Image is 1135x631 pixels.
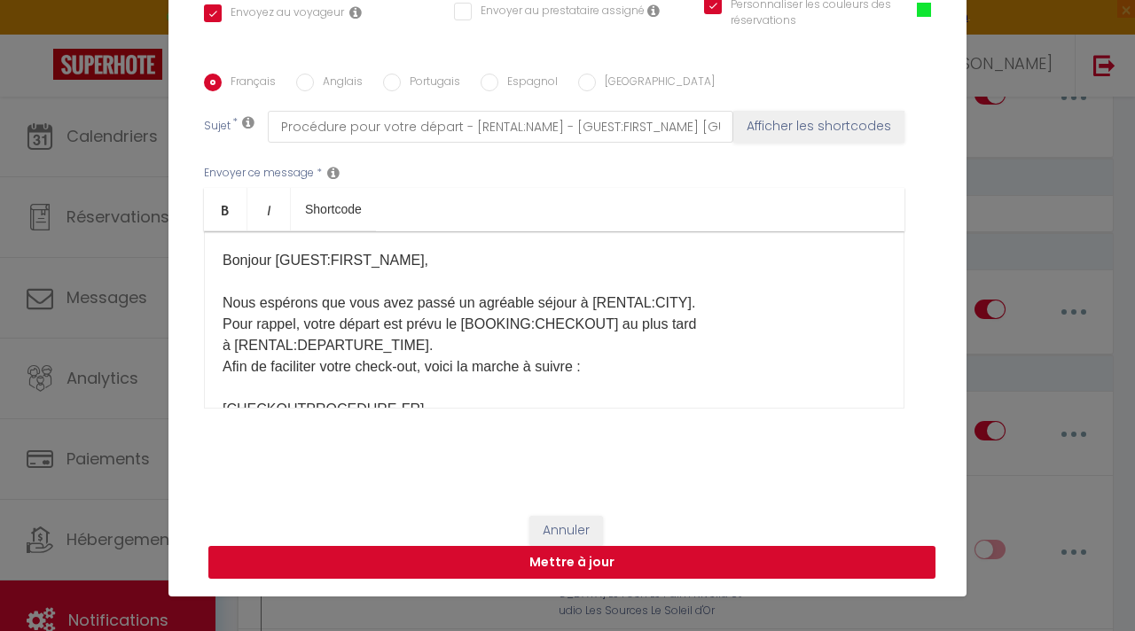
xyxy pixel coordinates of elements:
button: Ouvrir le widget de chat LiveChat [14,7,67,60]
p: Bonjour [GUEST:FIRST_NAME], ​​Nous espérons que vous avez passé un agréable séjour à [RENTAL:CITY... [223,250,886,463]
i: Envoyer au voyageur [349,5,362,19]
a: Italic [247,188,291,230]
a: Bold [204,188,247,230]
a: Shortcode [291,188,376,230]
label: Français [222,74,276,93]
label: Espagnol [498,74,558,93]
label: Anglais [314,74,363,93]
button: Mettre à jour [208,546,935,580]
i: Subject [242,115,254,129]
label: Envoyer ce message [204,165,314,182]
i: Message [327,166,340,180]
label: Portugais [401,74,460,93]
label: Sujet [204,118,231,136]
button: Afficher les shortcodes [733,111,904,143]
i: Envoyer au prestataire si il est assigné [647,4,660,18]
button: Annuler [529,516,603,546]
label: [GEOGRAPHIC_DATA] [596,74,715,93]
